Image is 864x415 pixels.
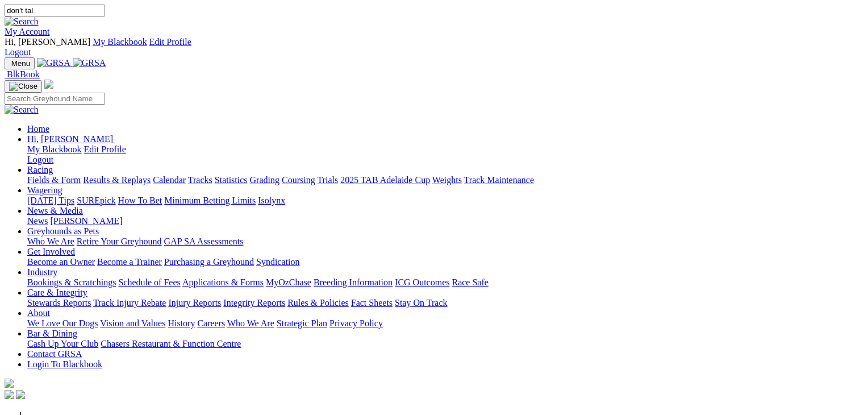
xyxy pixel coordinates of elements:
[84,144,126,154] a: Edit Profile
[27,298,91,308] a: Stewards Reports
[27,257,859,267] div: Get Involved
[27,236,74,246] a: Who We Are
[44,80,53,89] img: logo-grsa-white.png
[452,277,488,287] a: Race Safe
[277,318,327,328] a: Strategic Plan
[27,216,48,226] a: News
[97,257,162,267] a: Become a Trainer
[27,155,53,164] a: Logout
[5,37,859,57] div: My Account
[77,236,162,246] a: Retire Your Greyhound
[27,308,50,318] a: About
[27,339,859,349] div: Bar & Dining
[27,124,49,134] a: Home
[351,298,393,308] a: Fact Sheets
[5,93,105,105] input: Search
[27,165,53,175] a: Racing
[164,257,254,267] a: Purchasing a Greyhound
[27,226,99,236] a: Greyhounds as Pets
[27,247,75,256] a: Get Involved
[27,144,82,154] a: My Blackbook
[282,175,315,185] a: Coursing
[168,298,221,308] a: Injury Reports
[168,318,195,328] a: History
[223,298,285,308] a: Integrity Reports
[258,196,285,205] a: Isolynx
[27,175,859,185] div: Racing
[27,288,87,297] a: Care & Integrity
[27,144,859,165] div: Hi, [PERSON_NAME]
[27,236,859,247] div: Greyhounds as Pets
[164,236,244,246] a: GAP SA Assessments
[5,47,31,57] a: Logout
[16,390,25,399] img: twitter.svg
[329,318,383,328] a: Privacy Policy
[5,69,40,79] a: BlkBook
[27,339,98,348] a: Cash Up Your Club
[149,37,191,47] a: Edit Profile
[118,196,162,205] a: How To Bet
[50,216,122,226] a: [PERSON_NAME]
[5,27,50,36] a: My Account
[27,267,57,277] a: Industry
[250,175,279,185] a: Grading
[37,58,70,68] img: GRSA
[215,175,248,185] a: Statistics
[5,5,105,16] input: Search
[395,298,447,308] a: Stay On Track
[27,298,859,308] div: Care & Integrity
[77,196,115,205] a: SUREpick
[27,134,113,144] span: Hi, [PERSON_NAME]
[9,82,37,91] img: Close
[5,379,14,388] img: logo-grsa-white.png
[100,318,165,328] a: Vision and Values
[27,349,82,359] a: Contact GRSA
[395,277,449,287] a: ICG Outcomes
[7,69,40,79] span: BlkBook
[5,37,90,47] span: Hi, [PERSON_NAME]
[27,318,98,328] a: We Love Our Dogs
[5,80,42,93] button: Toggle navigation
[11,59,30,68] span: Menu
[164,196,256,205] a: Minimum Betting Limits
[314,277,393,287] a: Breeding Information
[266,277,311,287] a: MyOzChase
[27,175,81,185] a: Fields & Form
[27,277,116,287] a: Bookings & Scratchings
[27,134,115,144] a: Hi, [PERSON_NAME]
[73,58,106,68] img: GRSA
[464,175,534,185] a: Track Maintenance
[83,175,151,185] a: Results & Replays
[27,329,77,338] a: Bar & Dining
[5,390,14,399] img: facebook.svg
[27,185,62,195] a: Wagering
[227,318,274,328] a: Who We Are
[27,206,83,215] a: News & Media
[27,196,859,206] div: Wagering
[197,318,225,328] a: Careers
[93,298,166,308] a: Track Injury Rebate
[5,105,39,115] img: Search
[27,216,859,226] div: News & Media
[5,57,35,69] button: Toggle navigation
[317,175,338,185] a: Trials
[27,359,102,369] a: Login To Blackbook
[182,277,264,287] a: Applications & Forms
[287,298,349,308] a: Rules & Policies
[5,16,39,27] img: Search
[27,318,859,329] div: About
[256,257,299,267] a: Syndication
[27,277,859,288] div: Industry
[27,196,74,205] a: [DATE] Tips
[118,277,180,287] a: Schedule of Fees
[432,175,462,185] a: Weights
[93,37,147,47] a: My Blackbook
[27,257,95,267] a: Become an Owner
[188,175,212,185] a: Tracks
[340,175,430,185] a: 2025 TAB Adelaide Cup
[153,175,186,185] a: Calendar
[101,339,241,348] a: Chasers Restaurant & Function Centre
